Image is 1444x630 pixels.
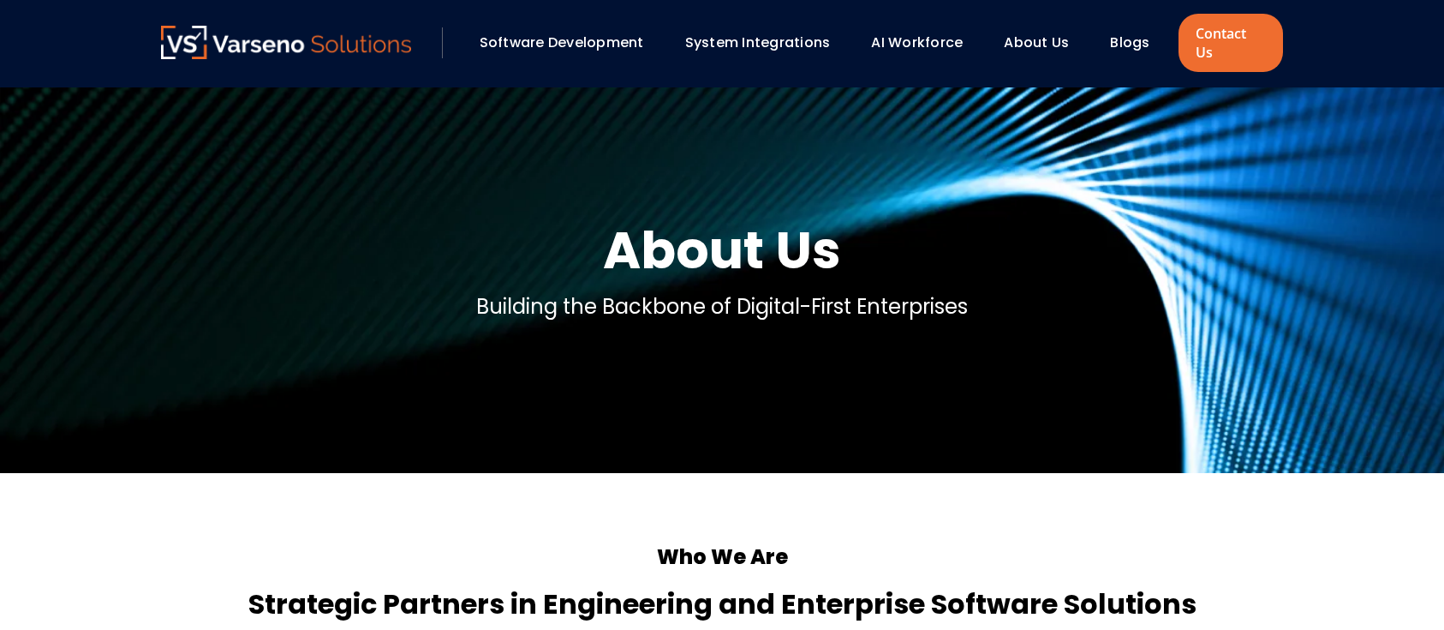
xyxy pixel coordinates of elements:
h1: About Us [603,216,841,285]
img: Varseno Solutions – Product Engineering & IT Services [161,26,411,59]
a: Varseno Solutions – Product Engineering & IT Services [161,26,411,60]
div: AI Workforce [862,28,987,57]
div: About Us [995,28,1093,57]
h5: Who We Are [161,542,1283,573]
a: About Us [1004,33,1069,52]
a: AI Workforce [871,33,963,52]
div: Software Development [471,28,668,57]
a: Blogs [1110,33,1149,52]
div: System Integrations [677,28,855,57]
h4: Strategic Partners in Engineering and Enterprise Software Solutions [161,584,1283,625]
a: Software Development [480,33,644,52]
a: System Integrations [685,33,831,52]
a: Contact Us [1178,14,1283,72]
p: Building the Backbone of Digital-First Enterprises [476,291,968,322]
div: Blogs [1101,28,1173,57]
